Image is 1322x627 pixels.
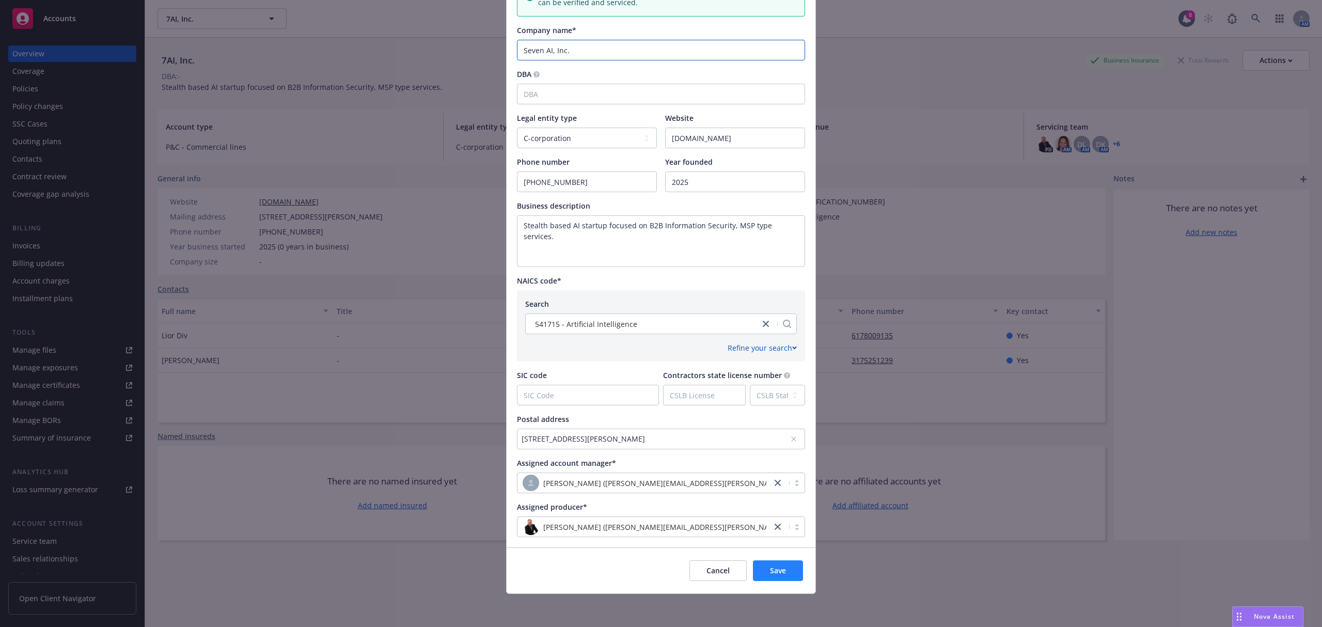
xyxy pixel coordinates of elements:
span: DBA [517,69,531,79]
input: CSLB License [664,385,745,405]
span: Legal entity type [517,113,577,123]
span: NAICS code* [517,276,561,286]
span: Assigned producer* [517,502,587,512]
span: Assigned account manager* [517,458,616,468]
span: Company name* [517,25,576,35]
textarea: Enter business description [517,215,805,267]
span: [PERSON_NAME] ([PERSON_NAME][EMAIL_ADDRESS][PERSON_NAME][DOMAIN_NAME]) [543,478,844,489]
div: [STREET_ADDRESS][PERSON_NAME] [522,433,790,444]
span: photo[PERSON_NAME] ([PERSON_NAME][EMAIL_ADDRESS][PERSON_NAME][DOMAIN_NAME]) [523,519,766,535]
input: DBA [517,84,805,104]
span: Phone number [517,157,570,167]
a: close [772,521,784,533]
input: SIC Code [517,385,658,405]
div: Drag to move [1233,607,1246,626]
a: close [760,318,772,330]
a: close [772,477,784,489]
span: Nova Assist [1254,612,1295,621]
input: Enter URL [666,128,805,148]
span: Cancel [706,566,730,575]
div: Refine your search [728,342,797,353]
input: Company name [517,40,805,60]
button: Save [753,560,803,581]
span: Contractors state license number [663,370,782,380]
button: [STREET_ADDRESS][PERSON_NAME] [517,429,805,449]
span: [PERSON_NAME] ([PERSON_NAME][EMAIL_ADDRESS][PERSON_NAME][DOMAIN_NAME]) [543,522,844,532]
span: Year founded [665,157,713,167]
input: Enter phone number [517,172,656,192]
span: Business description [517,201,590,211]
span: 541715 - Artificial Intelligence [535,319,637,330]
span: Website [665,113,694,123]
span: Save [770,566,786,575]
button: Cancel [689,560,747,581]
span: 541715 - Artificial Intelligence [531,319,754,330]
button: Nova Assist [1232,606,1303,627]
input: Company foundation year [666,172,805,192]
img: photo [523,519,539,535]
span: [PERSON_NAME] ([PERSON_NAME][EMAIL_ADDRESS][PERSON_NAME][DOMAIN_NAME]) [523,475,766,491]
span: Search [525,299,549,309]
span: SIC code [517,370,547,380]
span: Postal address [517,414,569,424]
